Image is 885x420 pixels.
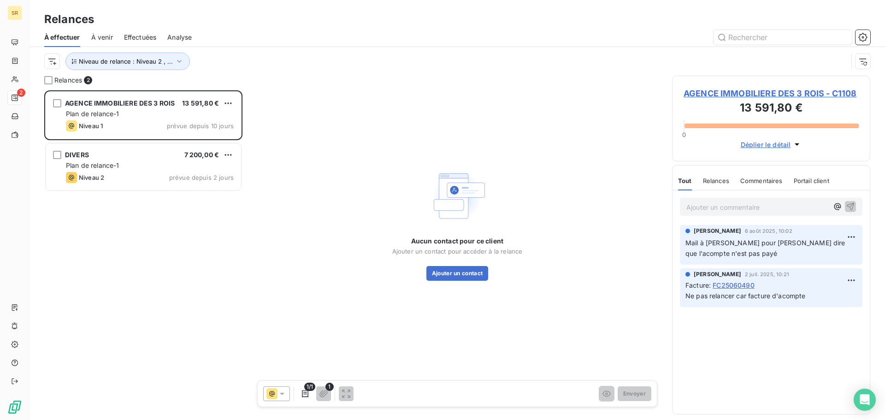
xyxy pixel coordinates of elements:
[65,53,190,70] button: Niveau de relance : Niveau 2 , ...
[91,33,113,42] span: À venir
[678,177,692,184] span: Tout
[325,383,334,391] span: 1
[618,386,651,401] button: Envoyer
[65,151,89,159] span: DIVERS
[66,161,119,169] span: Plan de relance-1
[79,122,103,130] span: Niveau 1
[684,100,859,118] h3: 13 591,80 €
[7,6,22,20] div: SR
[79,174,104,181] span: Niveau 2
[84,76,92,84] span: 2
[392,248,523,255] span: Ajouter un contact pour accéder à la relance
[714,30,852,45] input: Rechercher
[304,383,315,391] span: 1/1
[794,177,829,184] span: Portail client
[745,272,789,277] span: 2 juil. 2025, 10:21
[713,280,755,290] span: FC25060490
[741,140,791,149] span: Déplier le détail
[66,110,119,118] span: Plan de relance-1
[684,87,859,100] span: AGENCE IMMOBILIERE DES 3 ROIS - C1108
[694,270,741,278] span: [PERSON_NAME]
[65,99,175,107] span: AGENCE IMMOBILIERE DES 3 ROIS
[44,90,242,420] div: grid
[411,237,503,246] span: Aucun contact pour ce client
[184,151,219,159] span: 7 200,00 €
[426,266,489,281] button: Ajouter un contact
[745,228,792,234] span: 6 août 2025, 10:02
[685,239,847,257] span: Mail à [PERSON_NAME] pour [PERSON_NAME] dire que l'acompte n'est pas payé
[685,280,711,290] span: Facture :
[694,227,741,235] span: [PERSON_NAME]
[182,99,219,107] span: 13 591,80 €
[703,177,729,184] span: Relances
[79,58,173,65] span: Niveau de relance : Niveau 2 , ...
[854,389,876,411] div: Open Intercom Messenger
[685,292,806,300] span: Ne pas relancer car facture d'acompte
[17,89,25,97] span: 2
[682,131,686,138] span: 0
[7,400,22,414] img: Logo LeanPay
[54,76,82,85] span: Relances
[167,122,234,130] span: prévue depuis 10 jours
[738,139,805,150] button: Déplier le détail
[7,90,22,105] a: 2
[44,11,94,28] h3: Relances
[44,33,80,42] span: À effectuer
[169,174,234,181] span: prévue depuis 2 jours
[428,166,487,225] img: Empty state
[167,33,192,42] span: Analyse
[740,177,783,184] span: Commentaires
[124,33,157,42] span: Effectuées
